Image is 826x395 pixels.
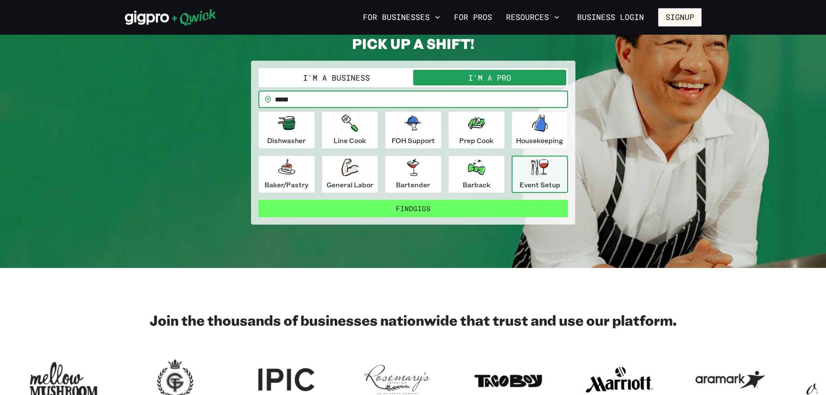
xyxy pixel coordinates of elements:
[359,10,444,25] button: For Businesses
[385,111,441,149] button: FOH Support
[125,311,702,329] h2: Join the thousands of businesses nationwide that trust and use our platform.
[463,180,490,190] p: Barback
[326,180,373,190] p: General Labor
[512,111,568,149] button: Housekeeping
[570,8,651,26] a: Business Login
[451,10,496,25] a: For Pros
[448,156,505,193] button: Barback
[267,135,306,146] p: Dishwasher
[658,8,702,26] button: Signup
[512,156,568,193] button: Event Setup
[448,111,505,149] button: Prep Cook
[519,180,560,190] p: Event Setup
[503,10,563,25] button: Resources
[260,70,413,85] button: I'm a Business
[258,111,315,149] button: Dishwasher
[258,156,315,193] button: Baker/Pastry
[516,135,563,146] p: Housekeeping
[459,135,493,146] p: Prep Cook
[264,180,308,190] p: Baker/Pastry
[322,156,378,193] button: General Labor
[392,135,435,146] p: FOH Support
[333,135,366,146] p: Line Cook
[251,35,575,52] h2: PICK UP A SHIFT!
[258,200,568,217] button: FindGigs
[322,111,378,149] button: Line Cook
[385,156,441,193] button: Bartender
[413,70,566,85] button: I'm a Pro
[396,180,430,190] p: Bartender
